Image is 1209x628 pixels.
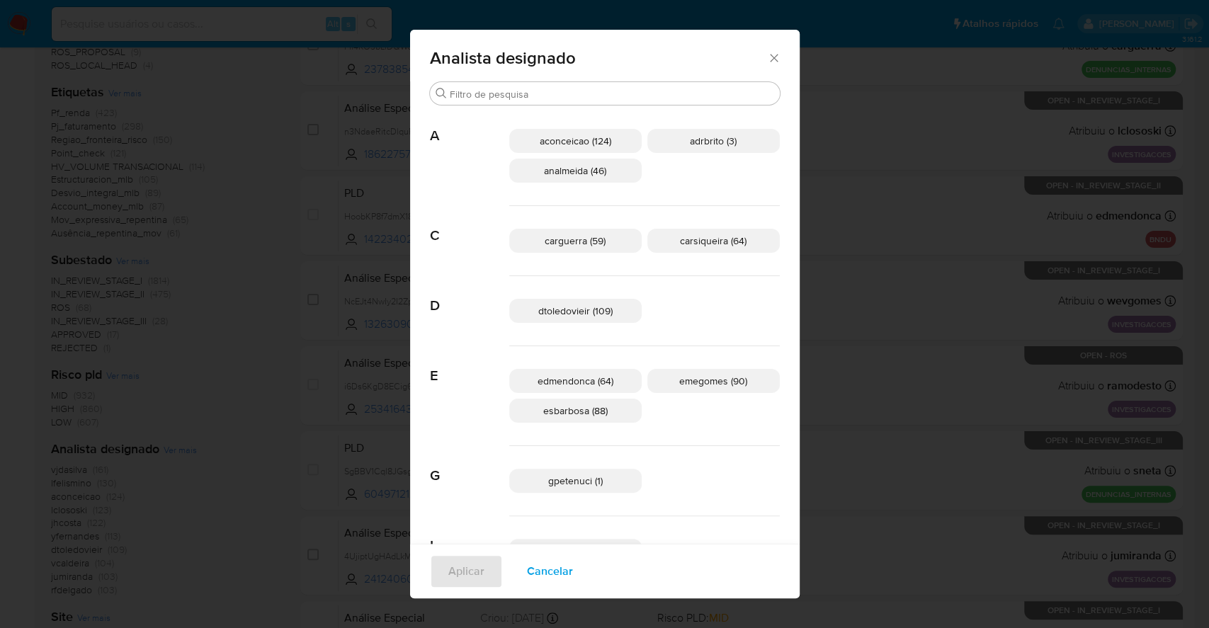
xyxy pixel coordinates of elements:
span: edmendonca (64) [538,374,613,388]
input: Filtro de pesquisa [450,88,774,101]
div: edmendonca (64) [509,369,642,393]
span: D [430,276,509,314]
span: esbarbosa (88) [543,404,608,418]
span: carguerra (59) [545,234,606,248]
span: dtoledovieir (109) [538,304,613,318]
span: gpetenuci (1) [548,474,603,488]
div: esbarbosa (88) [509,399,642,423]
div: carsiqueira (64) [647,229,780,253]
span: emegomes (90) [679,374,747,388]
span: Analista designado [430,50,768,67]
span: A [430,106,509,144]
div: aconceicao (124) [509,129,642,153]
span: analmeida (46) [544,164,606,178]
div: emegomes (90) [647,369,780,393]
div: [DEMOGRAPHIC_DATA] (45) [509,539,642,563]
div: carguerra (59) [509,229,642,253]
button: Buscar [436,88,447,99]
div: adrbrito (3) [647,129,780,153]
span: I [430,516,509,554]
button: Fechar [767,51,780,64]
span: adrbrito (3) [690,134,737,148]
span: C [430,206,509,244]
div: analmeida (46) [509,159,642,183]
span: E [430,346,509,384]
span: carsiqueira (64) [680,234,747,248]
span: aconceicao (124) [540,134,611,148]
div: gpetenuci (1) [509,469,642,493]
span: G [430,446,509,484]
div: dtoledovieir (109) [509,299,642,323]
button: Cancelar [509,554,591,588]
span: Cancelar [527,556,573,587]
